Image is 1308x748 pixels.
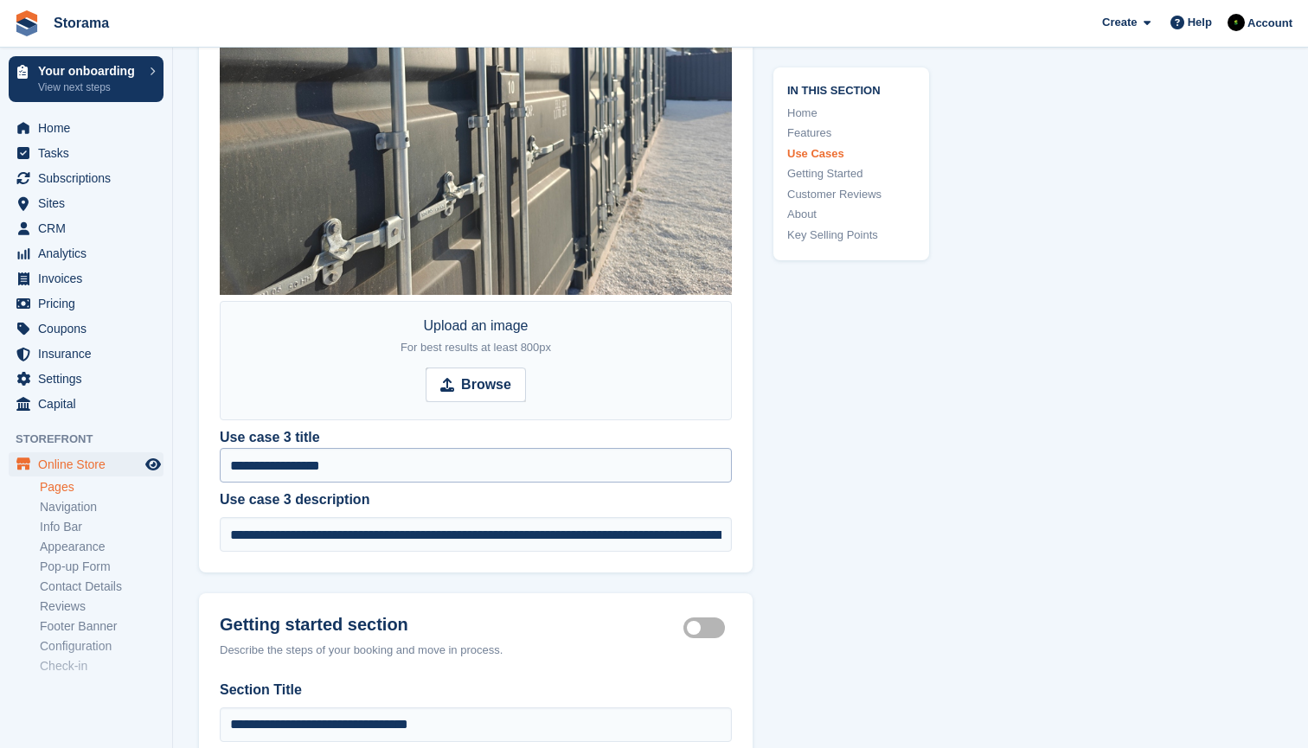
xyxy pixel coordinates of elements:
[220,489,732,510] label: Use case 3 description
[787,186,915,203] a: Customer Reviews
[14,10,40,36] img: stora-icon-8386f47178a22dfd0bd8f6a31ec36ba5ce8667c1dd55bd0f319d3a0aa187defe.svg
[9,116,163,140] a: menu
[9,56,163,102] a: Your onboarding View next steps
[9,316,163,341] a: menu
[9,291,163,316] a: menu
[40,559,163,575] a: Pop-up Form
[38,342,142,366] span: Insurance
[787,81,915,98] span: In this section
[40,618,163,635] a: Footer Banner
[9,266,163,291] a: menu
[40,519,163,535] a: Info Bar
[9,241,163,265] a: menu
[9,216,163,240] a: menu
[461,374,511,395] strong: Browse
[16,431,172,448] span: Storefront
[40,638,163,655] a: Configuration
[38,80,141,95] p: View next steps
[38,316,142,341] span: Coupons
[787,227,915,244] a: Key Selling Points
[787,105,915,122] a: Home
[40,499,163,515] a: Navigation
[1102,14,1137,31] span: Create
[143,454,163,475] a: Preview store
[787,125,915,142] a: Features
[40,579,163,595] a: Contact Details
[220,680,732,700] label: Section Title
[38,141,142,165] span: Tasks
[40,598,163,615] a: Reviews
[38,291,142,316] span: Pricing
[38,191,142,215] span: Sites
[401,316,551,357] div: Upload an image
[38,392,142,416] span: Capital
[9,367,163,391] a: menu
[38,266,142,291] span: Invoices
[38,65,141,77] p: Your onboarding
[38,241,142,265] span: Analytics
[787,165,915,182] a: Getting Started
[9,166,163,190] a: menu
[40,539,163,555] a: Appearance
[9,342,163,366] a: menu
[40,479,163,495] a: Pages
[787,145,915,163] a: Use Cases
[220,642,732,659] div: Describe the steps of your booking and move in process.
[220,427,320,448] label: Use case 3 title
[47,9,116,37] a: Storama
[401,341,551,354] span: For best results at least 800px
[38,216,142,240] span: CRM
[9,191,163,215] a: menu
[38,166,142,190] span: Subscriptions
[38,452,142,476] span: Online Store
[1228,14,1245,31] img: Stuart Pratt
[9,392,163,416] a: menu
[40,658,163,674] a: Check-in
[38,367,142,391] span: Settings
[9,452,163,476] a: menu
[38,116,142,140] span: Home
[1247,15,1292,32] span: Account
[9,141,163,165] a: menu
[1188,14,1212,31] span: Help
[683,626,732,629] label: Getting started section active
[220,614,683,635] h2: Getting started section
[787,206,915,223] a: About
